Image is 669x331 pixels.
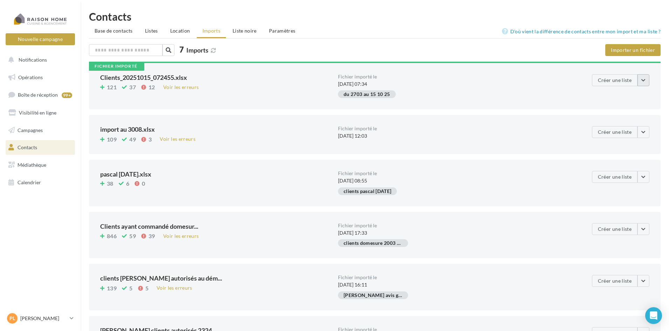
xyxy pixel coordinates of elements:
div: Clients_20251015_072455.xlsx [100,74,332,81]
span: 846 [107,233,117,239]
span: 12 [149,84,155,90]
div: [DATE] 16:11 [338,275,576,288]
span: 109 [107,137,117,142]
div: Fichier importé le [338,74,576,79]
p: [PERSON_NAME] [20,315,67,322]
div: pascal [DATE].xlsx [100,171,332,177]
span: Contacts [18,144,37,150]
a: Visibilité en ligne [4,105,76,120]
div: import au 3008.xlsx [100,126,332,132]
span: 0 [142,181,145,186]
div: Voir les erreurs [160,232,202,240]
div: Fichier importé le [338,275,576,280]
span: 49 [129,137,136,142]
button: Créer une liste [592,126,637,138]
a: Opérations [4,70,76,85]
button: Nouvelle campagne [6,33,75,45]
div: Voir les erreurs [157,135,198,143]
div: clients domesure 2003 2023 [338,239,408,247]
h1: Contacts [89,11,661,22]
div: clients pascal [DATE] [338,187,397,195]
a: D'où vient la différence de contacts entre mon import et ma liste ? [502,27,661,36]
span: 38 [107,181,113,186]
div: Fichier importé le [338,126,576,131]
button: Importer un fichier [605,44,661,56]
button: Créer une liste [592,171,637,183]
button: Notifications [4,53,74,67]
div: du 2703 au 15 10 25 [338,90,396,98]
button: Créer une liste [592,223,637,235]
span: Visibilité en ligne [19,110,56,116]
span: 5 [129,285,132,291]
div: 99+ [62,92,72,98]
span: Notifications [19,57,47,63]
span: Location [170,28,190,34]
div: [DATE] 07:34 [338,74,576,88]
span: Paramètres [269,28,296,34]
span: clients [PERSON_NAME] autorisés au dém... [100,275,222,281]
a: Contacts [4,140,76,155]
span: 39 [149,233,155,239]
a: Calendrier [4,175,76,190]
a: Boîte de réception99+ [4,87,76,102]
div: Fichier importé [95,64,137,69]
div: [DATE] 12:03 [338,126,576,139]
span: Imports [186,46,208,54]
div: Fichier importé le [338,171,576,176]
span: 5 [145,285,149,291]
span: Opérations [18,74,43,80]
div: Voir les erreurs [160,83,202,91]
span: 139 [107,285,117,291]
div: [PERSON_NAME] avis googl 1ertri25 [338,291,408,299]
span: Base de contacts [95,28,133,34]
span: Listes [145,28,158,34]
span: 6 [126,181,129,186]
div: [DATE] 17:33 [338,223,576,236]
div: Fichier importé le [338,223,576,228]
span: Campagnes [18,127,43,133]
span: 3 [149,137,152,142]
span: Liste noire [233,28,257,34]
span: PL [9,315,15,322]
a: Médiathèque [4,158,76,172]
button: Créer une liste [592,275,637,287]
span: 59 [129,233,136,239]
a: Campagnes [4,123,76,138]
span: 37 [129,84,136,90]
span: Médiathèque [18,162,46,168]
span: 121 [107,84,117,90]
button: Créer une liste [592,74,637,86]
span: 7 [179,46,184,54]
span: Calendrier [18,179,41,185]
span: Clients ayant commandé domesur... [100,223,198,229]
div: [DATE] 08:55 [338,171,576,184]
a: PL [PERSON_NAME] [6,312,75,325]
div: Open Intercom Messenger [645,307,662,324]
span: Boîte de réception [18,92,58,98]
div: Voir les erreurs [154,284,195,292]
